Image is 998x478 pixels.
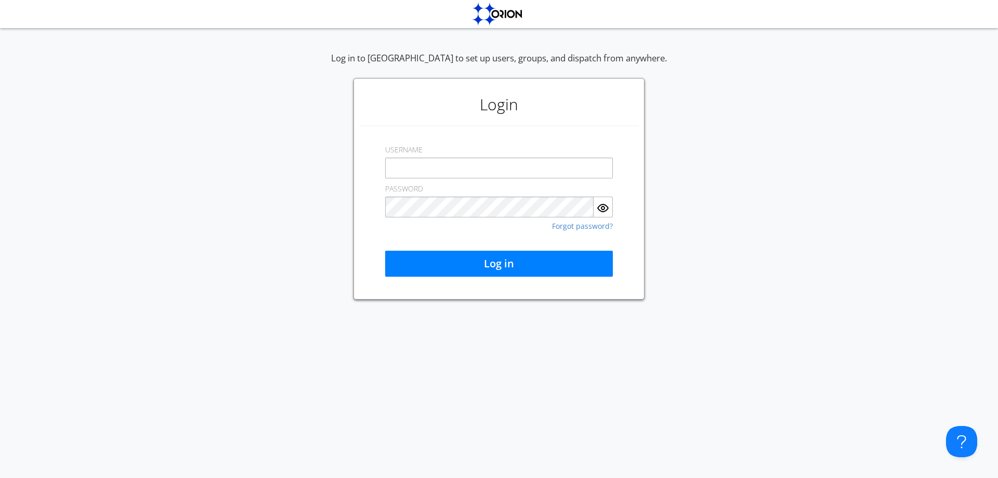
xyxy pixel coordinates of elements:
iframe: Toggle Customer Support [946,426,977,457]
input: Password [385,197,594,217]
button: Log in [385,251,613,277]
label: PASSWORD [385,184,423,194]
h1: Login [359,84,639,125]
label: USERNAME [385,145,423,155]
div: Log in to [GEOGRAPHIC_DATA] to set up users, groups, and dispatch from anywhere. [331,52,667,78]
button: Show Password [594,197,613,217]
a: Forgot password? [552,223,613,230]
img: eye.svg [597,202,609,214]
